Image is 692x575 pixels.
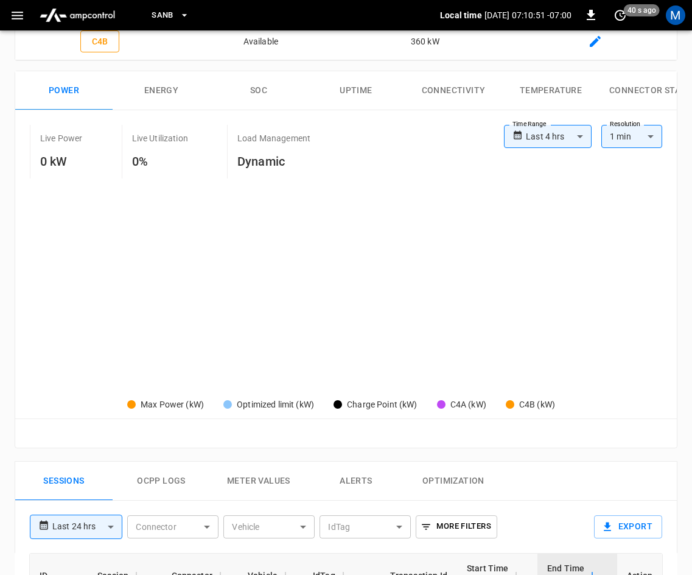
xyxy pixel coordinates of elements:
div: Last 24 hrs [52,515,122,538]
button: set refresh interval [610,5,630,25]
div: Last 4 hrs [526,125,592,148]
div: Max Power (kW) [141,398,204,411]
button: Energy [113,71,210,110]
button: Ocpp logs [113,462,210,501]
span: SanB [152,9,173,23]
h6: Dynamic [237,152,310,171]
button: Power [15,71,113,110]
p: Live Utilization [132,132,188,144]
button: Optimization [405,462,502,501]
td: 360 kW [337,23,514,61]
div: C4A (kW) [450,398,486,411]
label: Resolution [610,119,640,129]
button: Sessions [15,462,113,501]
button: Connectivity [405,71,502,110]
button: C4B [80,30,119,53]
h6: 0 kW [40,152,83,171]
h6: 0% [132,152,188,171]
p: Live Power [40,132,83,144]
p: Local time [440,9,482,21]
button: Export [594,515,662,538]
img: ampcontrol.io logo [35,4,120,27]
span: 40 s ago [624,4,660,16]
button: SanB [147,4,194,27]
button: Uptime [307,71,405,110]
button: Temperature [502,71,599,110]
td: Available [184,23,337,61]
button: Meter Values [210,462,307,501]
p: Load Management [237,132,310,144]
label: Time Range [512,119,547,129]
div: profile-icon [666,5,685,25]
div: Optimized limit (kW) [237,398,314,411]
button: SOC [210,71,307,110]
div: 1 min [601,125,662,148]
div: C4B (kW) [519,398,555,411]
button: More Filters [416,515,497,538]
div: Charge Point (kW) [347,398,418,411]
button: Alerts [307,462,405,501]
p: [DATE] 07:10:51 -07:00 [484,9,571,21]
